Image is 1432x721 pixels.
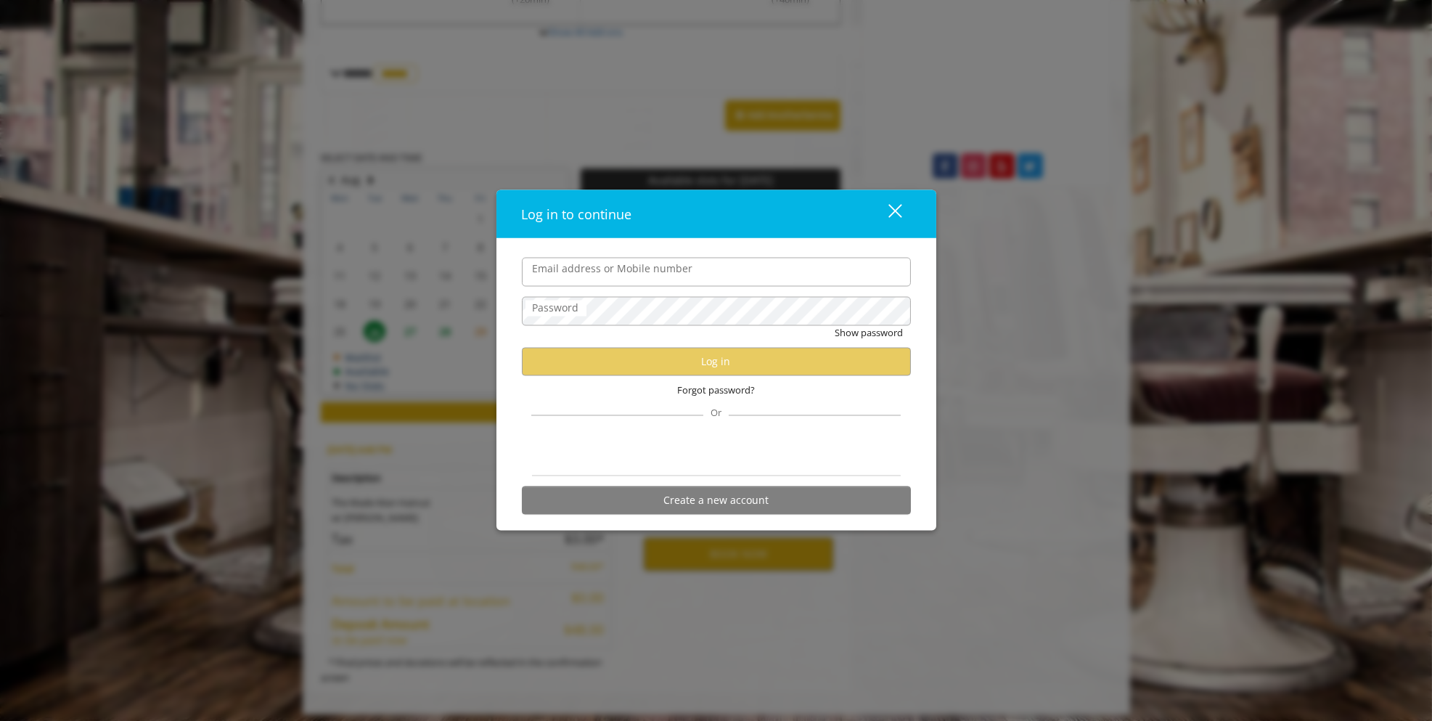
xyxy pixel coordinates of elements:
[525,261,700,277] label: Email address or Mobile number
[522,205,632,222] span: Log in to continue
[835,325,904,341] button: Show password
[872,203,901,224] div: close dialog
[522,348,911,376] button: Log in
[522,296,911,325] input: Password
[636,435,797,467] iframe: Sign in with Google Button
[522,257,911,286] input: Email address or Mobile number
[525,300,586,316] label: Password
[862,199,911,229] button: close dialog
[677,383,755,399] span: Forgot password?
[522,486,911,515] button: Create a new account
[703,407,729,420] span: Or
